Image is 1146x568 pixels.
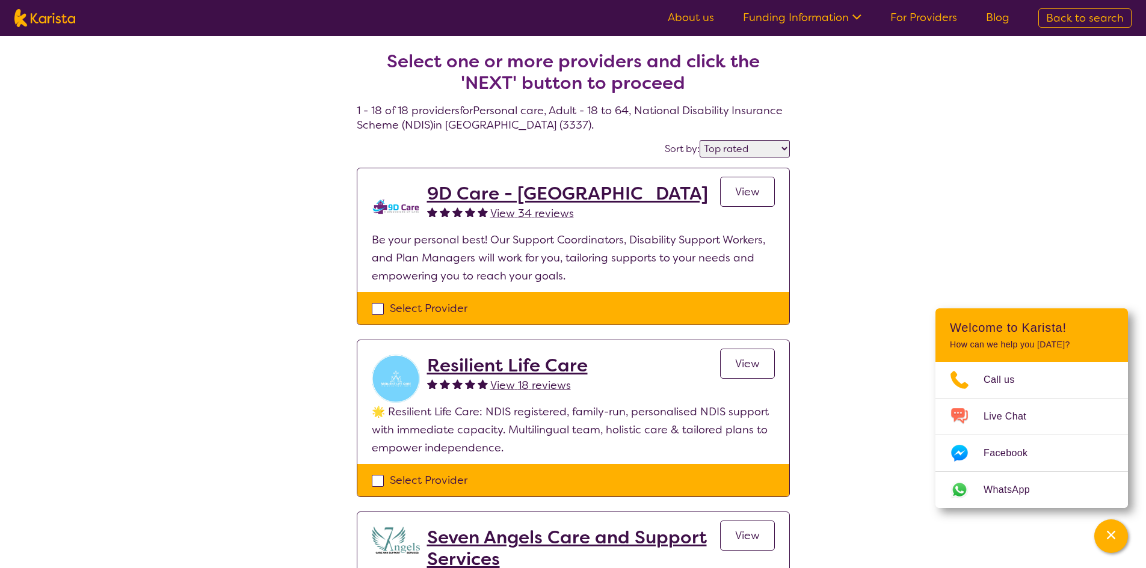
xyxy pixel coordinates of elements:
[372,183,420,231] img: zklkmrpc7cqrnhnbeqm0.png
[984,481,1044,499] span: WhatsApp
[452,379,463,389] img: fullstar
[735,528,760,543] span: View
[14,9,75,27] img: Karista logo
[984,371,1029,389] span: Call us
[372,231,775,285] p: Be your personal best! Our Support Coordinators, Disability Support Workers, and Plan Managers wi...
[743,10,861,25] a: Funding Information
[371,50,775,94] h2: Select one or more providers and click the 'NEXT' button to proceed
[665,142,700,155] label: Sort by:
[440,379,450,389] img: fullstar
[478,379,488,389] img: fullstar
[984,444,1042,462] span: Facebook
[984,408,1041,426] span: Live Chat
[935,362,1128,508] ul: Choose channel
[1046,11,1124,25] span: Back to search
[720,349,775,379] a: View
[372,355,420,403] img: vzbticyvohokqi1ge6ob.jpg
[668,10,714,25] a: About us
[465,379,475,389] img: fullstar
[950,340,1114,350] p: How can we help you [DATE]?
[720,521,775,551] a: View
[427,355,588,376] a: Resilient Life Care
[735,185,760,199] span: View
[427,379,437,389] img: fullstar
[490,376,571,394] a: View 18 reviews
[427,207,437,217] img: fullstar
[490,204,574,222] a: View 34 reviews
[935,472,1128,508] a: Web link opens in a new tab.
[890,10,957,25] a: For Providers
[490,378,571,392] span: View 18 reviews
[950,320,1114,335] h2: Welcome to Karista!
[372,403,775,457] p: 🌟 Resilient Life Care: NDIS registered, family-run, personalised NDIS support with immediate capa...
[478,207,488,217] img: fullstar
[490,206,574,221] span: View 34 reviews
[735,356,760,371] span: View
[1094,519,1128,553] button: Channel Menu
[935,308,1128,508] div: Channel Menu
[1038,8,1132,28] a: Back to search
[465,207,475,217] img: fullstar
[440,207,450,217] img: fullstar
[720,177,775,207] a: View
[372,527,420,554] img: lugdbhoacugpbhbgex1l.png
[427,183,708,204] a: 9D Care - [GEOGRAPHIC_DATA]
[452,207,463,217] img: fullstar
[357,22,790,132] h4: 1 - 18 of 18 providers for Personal care , Adult - 18 to 64 , National Disability Insurance Schem...
[986,10,1009,25] a: Blog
